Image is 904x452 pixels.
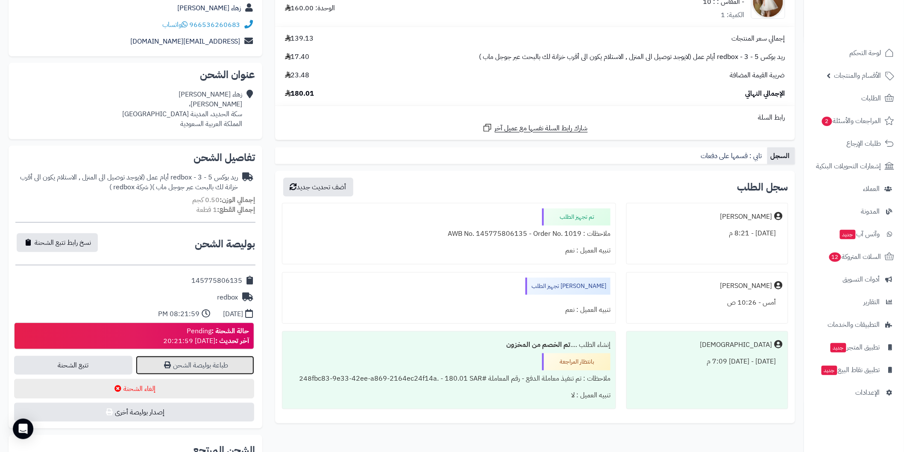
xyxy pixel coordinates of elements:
[863,183,880,195] span: العملاء
[847,138,881,150] span: طلبات الإرجاع
[720,212,772,222] div: [PERSON_NAME]
[285,70,310,80] span: 23.48
[834,70,881,82] span: الأقسام والمنتجات
[821,364,880,376] span: تطبيق نقاط البيع
[283,178,353,197] button: أضف تحديث جديد
[632,353,783,370] div: [DATE] - [DATE] 7:09 م
[288,337,610,353] div: إنشاء الطلب ....
[285,52,310,62] span: 17.40
[828,319,880,331] span: التطبيقات والخدمات
[14,356,132,375] a: تتبع الشحنة
[217,205,255,215] strong: إجمالي القطع:
[122,90,243,129] div: زهاء [PERSON_NAME] [PERSON_NAME]، سكة الحديد، المدينة [GEOGRAPHIC_DATA] المملكة العربية السعودية
[542,208,610,226] div: تم تجهيز الطلب
[288,302,610,318] div: تنبيه العميل : نعم
[816,160,881,172] span: إشعارات التحويلات البنكية
[821,115,881,127] span: المراجعات والأسئلة
[15,173,238,192] div: ريد بوكس redbox - 3 - 5 أيام عمل (لايوجد توصيل الى المنزل , الاستلام يكون الى أقرب خزانة لك بالبح...
[720,281,772,291] div: [PERSON_NAME]
[809,111,899,131] a: المراجعات والأسئلة2
[767,147,795,164] a: السجل
[809,133,899,154] a: طلبات الإرجاع
[843,273,880,285] span: أدوات التسويق
[809,314,899,335] a: التطبيقات والخدمات
[506,340,570,350] b: تم الخصم من المخزون
[830,341,880,353] span: تطبيق المتجر
[215,336,249,346] strong: آخر تحديث :
[809,337,899,358] a: تطبيق المتجرجديد
[288,226,610,242] div: ملاحظات : AWB No. 145775806135 - Order No. 1019
[482,123,588,133] a: شارك رابط السلة نفسها مع عميل آخر
[279,113,792,123] div: رابط السلة
[861,205,880,217] span: المدونة
[698,147,767,164] a: تابي : قسمها على دفعات
[479,52,785,62] span: ريد بوكس redbox - 3 - 5 أيام عمل (لايوجد توصيل الى المنزل , الاستلام يكون الى أقرب خزانة لك بالبح...
[632,225,783,242] div: [DATE] - 8:21 م
[822,116,833,126] span: 2
[158,309,200,319] div: 08:21:59 PM
[15,153,255,163] h2: تفاصيل الشحن
[746,89,785,99] span: الإجمالي النهائي
[14,379,254,399] button: إلغاء الشحنة
[846,9,896,27] img: logo-2.png
[822,366,837,375] span: جديد
[850,47,881,59] span: لوحة التحكم
[862,92,881,104] span: الطلبات
[730,70,785,80] span: ضريبة القيمة المضافة
[15,70,255,80] h2: عنوان الشحن
[288,370,610,387] div: ملاحظات : تم تنفيذ معاملة الدفع - رقم المعاملة #248fbc83-9e33-42ee-a869-2164ec24f14a. - 180.01 SAR
[189,20,241,30] a: 966536260683
[285,3,335,13] div: الوحدة: 160.00
[14,403,254,422] button: إصدار بوليصة أخرى
[35,238,91,248] span: نسخ رابط تتبع الشحنة
[856,387,880,399] span: الإعدادات
[495,123,588,133] span: شارك رابط السلة نفسها مع عميل آخر
[288,387,610,404] div: تنبيه العميل : لا
[721,10,745,20] div: الكمية: 1
[109,182,152,192] span: ( شركة redbox )
[700,340,772,350] div: [DEMOGRAPHIC_DATA]
[192,195,255,205] small: 0.50 كجم
[177,3,241,13] a: زهاء [PERSON_NAME]
[195,239,255,249] h2: بوليصة الشحن
[809,156,899,176] a: إشعارات التحويلات البنكية
[162,20,188,30] a: واتساب
[542,353,610,370] div: بانتظار المراجعة
[217,293,238,302] div: redbox
[220,195,255,205] strong: إجمالي الوزن:
[839,228,880,240] span: وآتس آب
[809,179,899,199] a: العملاء
[809,43,899,63] a: لوحة التحكم
[285,34,314,44] span: 139.13
[285,89,314,99] span: 180.01
[211,326,249,336] strong: حالة الشحنة :
[191,276,243,286] div: 145775806135
[136,356,254,375] a: طباعة بوليصة الشحن
[809,292,899,312] a: التقارير
[828,251,881,263] span: السلات المتروكة
[163,326,249,346] div: Pending [DATE] 20:21:59
[737,182,788,192] h3: سجل الطلب
[809,201,899,222] a: المدونة
[829,252,842,262] span: 12
[130,36,241,47] a: [EMAIL_ADDRESS][DOMAIN_NAME]
[632,294,783,311] div: أمس - 10:26 ص
[809,247,899,267] a: السلات المتروكة12
[809,88,899,109] a: الطلبات
[288,242,610,259] div: تنبيه العميل : نعم
[197,205,255,215] small: 1 قطعة
[831,343,846,352] span: جديد
[732,34,785,44] span: إجمالي سعر المنتجات
[809,224,899,244] a: وآتس آبجديد
[809,382,899,403] a: الإعدادات
[840,230,856,239] span: جديد
[13,419,33,439] div: Open Intercom Messenger
[223,309,244,319] div: [DATE]
[525,278,610,295] div: [PERSON_NAME] تجهيز الطلب
[864,296,880,308] span: التقارير
[809,269,899,290] a: أدوات التسويق
[17,233,98,252] button: نسخ رابط تتبع الشحنة
[809,360,899,380] a: تطبيق نقاط البيعجديد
